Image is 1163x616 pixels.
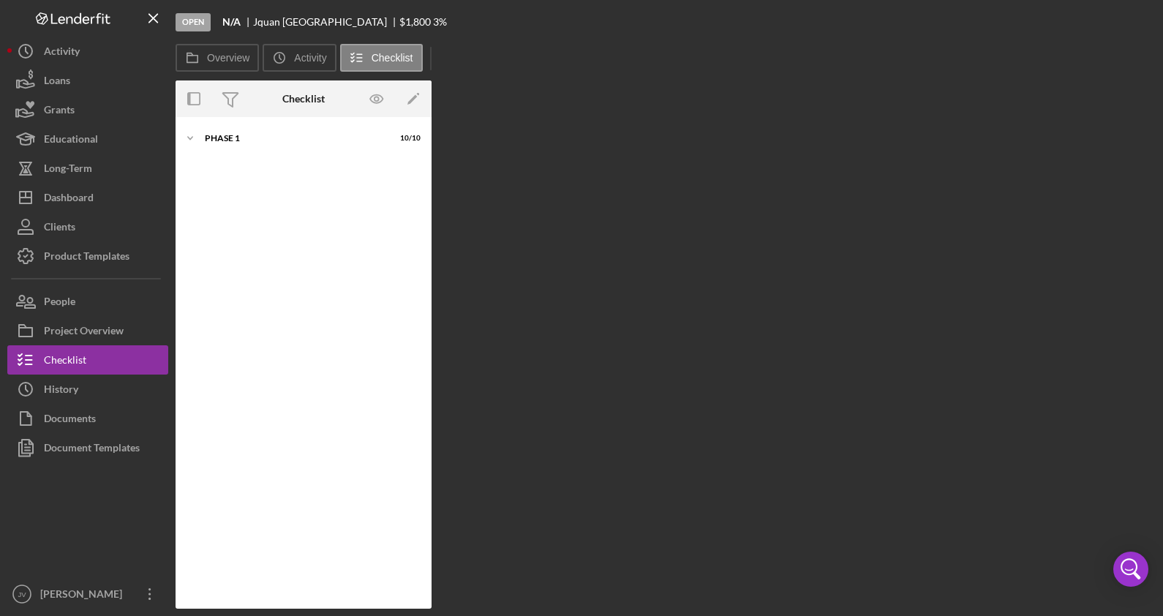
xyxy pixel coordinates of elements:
b: N/A [222,16,241,28]
button: Checklist [7,345,168,375]
div: 10 / 10 [394,134,421,143]
button: Clients [7,212,168,241]
button: People [7,287,168,316]
div: Jquan [GEOGRAPHIC_DATA] [253,16,399,28]
label: Activity [294,52,326,64]
button: Activity [7,37,168,66]
div: Open [176,13,211,31]
div: Phase 1 [205,134,384,143]
div: History [44,375,78,407]
div: Checklist [44,345,86,378]
div: [PERSON_NAME] [37,579,132,612]
button: Overview [176,44,259,72]
div: Activity [44,37,80,70]
button: Project Overview [7,316,168,345]
div: People [44,287,75,320]
label: Checklist [372,52,413,64]
button: Dashboard [7,183,168,212]
button: JV[PERSON_NAME] [7,579,168,609]
button: Activity [263,44,336,72]
button: Checklist [340,44,423,72]
div: Long-Term [44,154,92,187]
button: Educational [7,124,168,154]
div: Document Templates [44,433,140,466]
div: Checklist [282,93,325,105]
div: Open Intercom Messenger [1113,552,1148,587]
button: Loans [7,66,168,95]
div: Educational [44,124,98,157]
div: Grants [44,95,75,128]
div: Project Overview [44,316,124,349]
button: Documents [7,404,168,433]
div: Dashboard [44,183,94,216]
span: $1,800 [399,15,431,28]
div: Documents [44,404,96,437]
div: Clients [44,212,75,245]
label: Overview [207,52,249,64]
button: Grants [7,95,168,124]
div: Loans [44,66,70,99]
button: Long-Term [7,154,168,183]
button: History [7,375,168,404]
button: Product Templates [7,241,168,271]
text: JV [18,590,26,598]
div: 3 % [433,16,447,28]
button: Document Templates [7,433,168,462]
div: Product Templates [44,241,129,274]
